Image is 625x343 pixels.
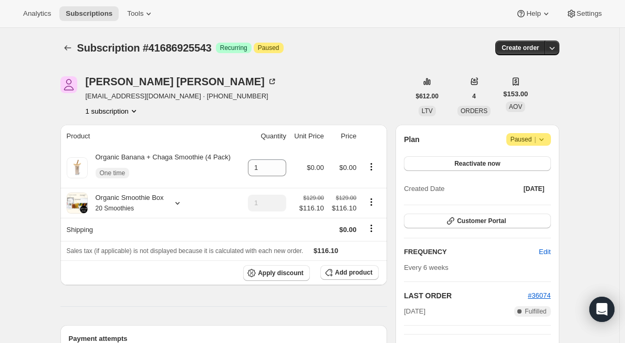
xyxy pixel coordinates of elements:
[511,134,547,145] span: Paused
[77,42,212,54] span: Subscription #41686925543
[410,89,445,104] button: $612.00
[243,125,289,148] th: Quantity
[17,6,57,21] button: Analytics
[67,157,88,178] img: product img
[404,156,550,171] button: Reactivate now
[86,91,277,102] span: [EMAIL_ADDRESS][DOMAIN_NAME] · [PHONE_NUMBER]
[67,247,304,255] span: Sales tax (if applicable) is not displayed because it is calculated with each new order.
[320,265,379,280] button: Add product
[258,44,279,52] span: Paused
[86,106,139,116] button: Product actions
[472,92,476,100] span: 4
[330,203,357,214] span: $116.10
[363,196,380,208] button: Product actions
[243,265,310,281] button: Apply discount
[404,290,528,301] h2: LAST ORDER
[66,9,112,18] span: Subscriptions
[457,217,506,225] span: Customer Portal
[404,306,425,317] span: [DATE]
[327,125,360,148] th: Price
[60,218,243,241] th: Shipping
[336,195,357,201] small: $129.00
[466,89,482,104] button: 4
[307,164,324,171] span: $0.00
[67,193,88,214] img: product img
[534,135,536,144] span: |
[363,223,380,234] button: Shipping actions
[404,134,420,145] h2: Plan
[60,41,75,55] button: Subscriptions
[60,76,77,93] span: Kristin Sullivan
[416,92,439,100] span: $612.00
[454,159,500,168] span: Reactivate now
[289,125,327,148] th: Unit Price
[363,161,380,173] button: Product actions
[258,269,304,277] span: Apply discount
[509,103,522,110] span: AOV
[88,193,164,214] div: Organic Smoothie Box
[339,226,357,234] span: $0.00
[86,76,277,87] div: [PERSON_NAME] [PERSON_NAME]
[404,264,449,271] span: Every 6 weeks
[502,44,539,52] span: Create order
[404,247,539,257] h2: FREQUENCY
[127,9,143,18] span: Tools
[304,195,324,201] small: $129.00
[525,307,546,316] span: Fulfilled
[517,181,551,196] button: [DATE]
[461,107,487,115] span: ORDERS
[314,247,338,255] span: $116.10
[59,6,119,21] button: Subscriptions
[299,203,324,214] span: $116.10
[404,184,444,194] span: Created Date
[495,41,545,55] button: Create order
[539,247,550,257] span: Edit
[23,9,51,18] span: Analytics
[88,152,231,184] div: Organic Banana + Chaga Smoothie (4 Pack)
[528,290,550,301] button: #36074
[339,164,357,171] span: $0.00
[121,6,160,21] button: Tools
[528,291,550,299] a: #36074
[503,89,528,99] span: $153.00
[577,9,602,18] span: Settings
[404,214,550,228] button: Customer Portal
[422,107,433,115] span: LTV
[589,297,614,322] div: Open Intercom Messenger
[560,6,608,21] button: Settings
[524,185,545,193] span: [DATE]
[509,6,557,21] button: Help
[526,9,540,18] span: Help
[335,268,372,277] span: Add product
[100,169,126,177] span: One time
[533,244,557,260] button: Edit
[60,125,243,148] th: Product
[96,205,134,212] small: 20 Smoothies
[220,44,247,52] span: Recurring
